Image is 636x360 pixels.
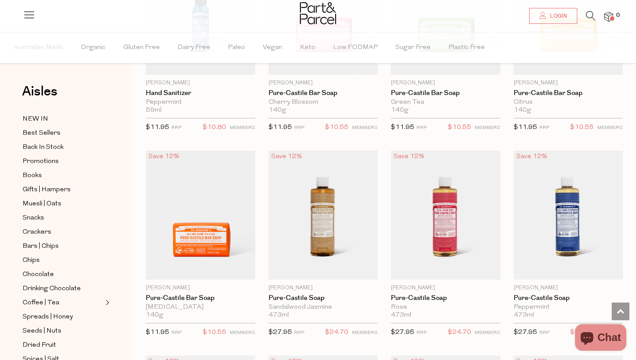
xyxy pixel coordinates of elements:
span: NEW IN [23,114,48,125]
span: 140g [269,106,286,114]
a: Login [529,8,577,24]
a: Aisles [22,85,57,107]
span: Low FODMAP [333,32,378,63]
span: 473ml [391,311,411,319]
p: [PERSON_NAME] [146,79,255,87]
a: Spreads | Honey [23,311,103,322]
span: Snacks [23,213,44,224]
span: 140g [146,311,163,319]
div: Green Tea [391,99,500,106]
small: RRP [539,330,549,335]
span: Seeds | Nuts [23,326,61,337]
a: Back In Stock [23,142,103,153]
a: Crackers [23,227,103,238]
div: Save 12% [391,151,427,163]
p: [PERSON_NAME] [391,79,500,87]
span: $11.95 [391,124,414,131]
a: Gifts | Hampers [23,184,103,195]
div: Rose [391,303,500,311]
p: [PERSON_NAME] [269,284,378,292]
small: RRP [171,125,182,130]
span: $10.55 [570,122,594,133]
a: Pure-Castile Soap [391,294,500,302]
a: Pure-Castile Bar Soap [391,89,500,97]
span: Bars | Chips [23,241,59,252]
span: 140g [391,106,409,114]
span: Chocolate [23,269,54,280]
span: 0 [614,11,622,19]
img: Part&Parcel [300,2,336,24]
span: Vegan [263,32,282,63]
img: Pure-Castile Soap [514,151,623,280]
div: Save 12% [514,151,550,163]
span: $24.70 [325,327,348,338]
span: Plastic Free [448,32,485,63]
span: Muesli | Oats [23,199,61,209]
span: Coffee | Tea [23,298,59,308]
span: $27.95 [391,329,414,336]
span: Gluten Free [123,32,160,63]
a: Pure-Castile Bar Soap [269,89,378,97]
div: Sandalwood Jasmine [269,303,378,311]
a: Pure-Castile Bar Soap [146,294,255,302]
span: Organic [81,32,106,63]
a: Pure-Castile Soap [269,294,378,302]
span: Back In Stock [23,142,64,153]
small: MEMBERS [352,330,378,335]
small: RRP [416,125,427,130]
a: Pure-Castile Soap [514,294,623,302]
span: Dried Fruit [23,340,56,351]
span: 59ml [146,106,162,114]
small: MEMBERS [597,125,623,130]
span: $11.95 [269,124,292,131]
span: Drinking Chocolate [23,284,81,294]
a: Chips [23,255,103,266]
button: Expand/Collapse Coffee | Tea [103,297,110,308]
span: Aisles [22,82,57,101]
p: [PERSON_NAME] [391,284,500,292]
div: Save 12% [146,151,182,163]
span: $11.95 [146,124,169,131]
span: Paleo [228,32,245,63]
a: Books [23,170,103,181]
span: Spreads | Honey [23,312,73,322]
span: Chips [23,255,40,266]
span: $24.70 [448,327,471,338]
span: Dairy Free [178,32,210,63]
img: Pure-Castile Soap [391,151,500,280]
div: [MEDICAL_DATA] [146,303,255,311]
small: RRP [416,330,427,335]
span: 473ml [514,311,534,319]
p: [PERSON_NAME] [514,284,623,292]
img: Pure-Castile Bar Soap [146,151,255,280]
a: Snacks [23,212,103,224]
div: Peppermint [514,303,623,311]
small: RRP [294,330,304,335]
small: MEMBERS [230,330,255,335]
small: MEMBERS [475,125,500,130]
a: Pure-Castile Bar Soap [514,89,623,97]
small: MEMBERS [475,330,500,335]
a: Bars | Chips [23,241,103,252]
span: $27.95 [269,329,292,336]
span: $10.80 [203,122,226,133]
inbox-online-store-chat: Shopify online store chat [572,324,629,353]
a: Coffee | Tea [23,297,103,308]
span: $11.95 [146,329,169,336]
div: Save 12% [269,151,305,163]
p: [PERSON_NAME] [269,79,378,87]
div: Citrus [514,99,623,106]
span: $24.70 [570,327,594,338]
span: 473ml [269,311,289,319]
span: Best Sellers [23,128,61,139]
span: Gifts | Hampers [23,185,71,195]
span: $10.55 [203,327,226,338]
span: 140g [514,106,531,114]
a: NEW IN [23,114,103,125]
span: Crackers [23,227,51,238]
small: RRP [294,125,304,130]
span: $11.95 [514,124,537,131]
span: Books [23,171,42,181]
a: Promotions [23,156,103,167]
a: Muesli | Oats [23,198,103,209]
